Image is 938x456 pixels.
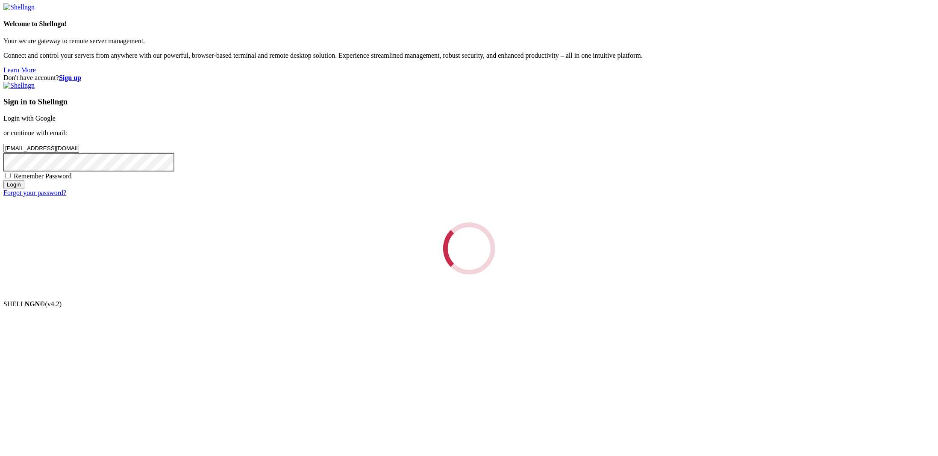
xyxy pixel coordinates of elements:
[3,20,935,28] h4: Welcome to Shellngn!
[3,144,79,153] input: Email address
[3,66,36,74] a: Learn More
[3,189,66,196] a: Forgot your password?
[5,173,11,178] input: Remember Password
[3,180,24,189] input: Login
[3,129,935,137] p: or continue with email:
[3,3,35,11] img: Shellngn
[3,37,935,45] p: Your secure gateway to remote server management.
[3,74,935,82] div: Don't have account?
[3,52,935,59] p: Connect and control your servers from anywhere with our powerful, browser-based terminal and remo...
[25,300,40,308] b: NGN
[3,300,62,308] span: SHELL ©
[59,74,81,81] a: Sign up
[436,215,502,281] div: Loading...
[45,300,62,308] span: 4.2.0
[3,97,935,107] h3: Sign in to Shellngn
[14,172,72,180] span: Remember Password
[3,82,35,89] img: Shellngn
[3,115,56,122] a: Login with Google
